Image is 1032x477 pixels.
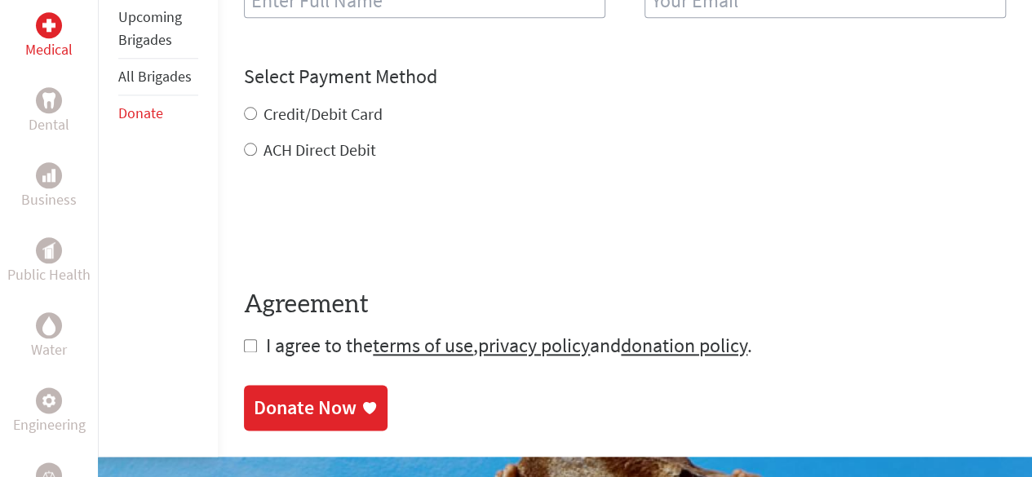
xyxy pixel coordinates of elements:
[36,237,62,263] div: Public Health
[29,113,69,136] p: Dental
[118,95,198,131] li: Donate
[36,12,62,38] div: Medical
[244,290,1006,320] h4: Agreement
[36,162,62,188] div: Business
[264,139,376,160] label: ACH Direct Debit
[36,312,62,338] div: Water
[21,162,77,211] a: BusinessBusiness
[25,12,73,61] a: MedicalMedical
[244,385,388,431] a: Donate Now
[42,93,55,108] img: Dental
[21,188,77,211] p: Business
[13,387,86,436] a: EngineeringEngineering
[266,333,752,358] span: I agree to the , and .
[42,394,55,407] img: Engineering
[7,237,91,286] a: Public HealthPublic Health
[13,413,86,436] p: Engineering
[478,333,590,358] a: privacy policy
[118,67,192,86] a: All Brigades
[244,64,1006,90] h4: Select Payment Method
[29,87,69,136] a: DentalDental
[118,59,198,95] li: All Brigades
[31,312,67,361] a: WaterWater
[31,338,67,361] p: Water
[25,38,73,61] p: Medical
[118,104,163,122] a: Donate
[42,169,55,182] img: Business
[244,194,492,258] iframe: reCAPTCHA
[42,316,55,335] img: Water
[264,104,383,124] label: Credit/Debit Card
[118,7,182,49] a: Upcoming Brigades
[7,263,91,286] p: Public Health
[621,333,747,358] a: donation policy
[36,87,62,113] div: Dental
[42,242,55,258] img: Public Health
[42,19,55,32] img: Medical
[373,333,473,358] a: terms of use
[36,387,62,413] div: Engineering
[254,395,357,421] div: Donate Now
